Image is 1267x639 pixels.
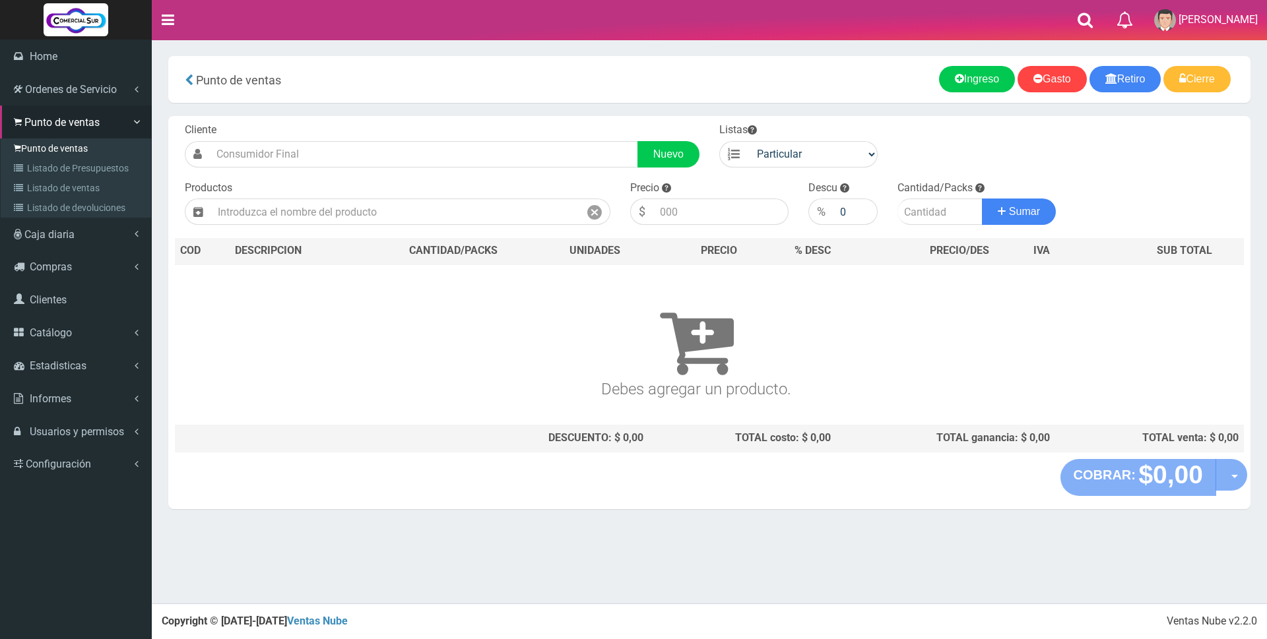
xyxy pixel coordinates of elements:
[185,181,232,196] label: Productos
[540,238,649,264] th: UNIDADES
[4,178,151,198] a: Listado de ventas
[24,228,75,241] span: Caja diaria
[287,615,348,627] a: Ventas Nube
[897,181,973,196] label: Cantidad/Packs
[897,198,983,225] input: Cantidad
[1074,468,1136,482] strong: COBRAR:
[4,198,151,218] a: Listado de devoluciones
[1060,459,1217,496] button: COBRAR: $0,00
[366,238,540,264] th: CANTIDAD/PACKS
[30,293,67,306] span: Clientes
[30,50,57,63] span: Home
[254,244,302,257] span: CRIPCION
[654,431,831,446] div: TOTAL costo: $ 0,00
[1154,9,1176,31] img: User Image
[630,198,653,225] div: $
[1163,66,1231,92] a: Cierre
[701,243,737,259] span: PRECIO
[930,244,989,257] span: PRECIO/DES
[211,198,579,225] input: Introduzca el nombre del producto
[1167,614,1257,629] div: Ventas Nube v2.2.0
[939,66,1015,92] a: Ingreso
[841,431,1050,446] div: TOTAL ganancia: $ 0,00
[30,425,124,438] span: Usuarios y permisos
[982,198,1056,225] button: Sumar
[30,392,71,405] span: Informes
[833,198,878,225] input: 000
[371,431,643,446] div: DESCUENTO: $ 0,00
[4,158,151,178] a: Listado de Presupuestos
[196,73,281,87] span: Punto de ventas
[808,198,833,225] div: %
[162,615,348,627] strong: Copyright © [DATE]-[DATE]
[630,181,659,196] label: Precio
[210,141,638,167] input: Consumidor Final
[637,141,699,167] a: Nuevo
[230,238,366,264] th: DES
[1033,244,1050,257] span: IVA
[1157,243,1212,259] span: SUB TOTAL
[1179,13,1258,26] span: [PERSON_NAME]
[795,244,831,257] span: % DESC
[175,238,230,264] th: COD
[30,260,72,273] span: Compras
[653,198,789,225] input: 000
[44,3,108,36] img: Logo grande
[30,359,86,372] span: Estadisticas
[808,181,837,196] label: Descu
[1138,460,1203,489] strong: $0,00
[25,83,117,96] span: Ordenes de Servicio
[30,326,72,339] span: Catálogo
[1009,206,1040,217] span: Sumar
[26,458,91,470] span: Configuración
[719,123,757,138] label: Listas
[24,116,100,129] span: Punto de ventas
[1060,431,1239,446] div: TOTAL venta: $ 0,00
[4,138,151,158] a: Punto de ventas
[185,123,216,138] label: Cliente
[1018,66,1087,92] a: Gasto
[180,284,1212,398] h3: Debes agregar un producto.
[1089,66,1161,92] a: Retiro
